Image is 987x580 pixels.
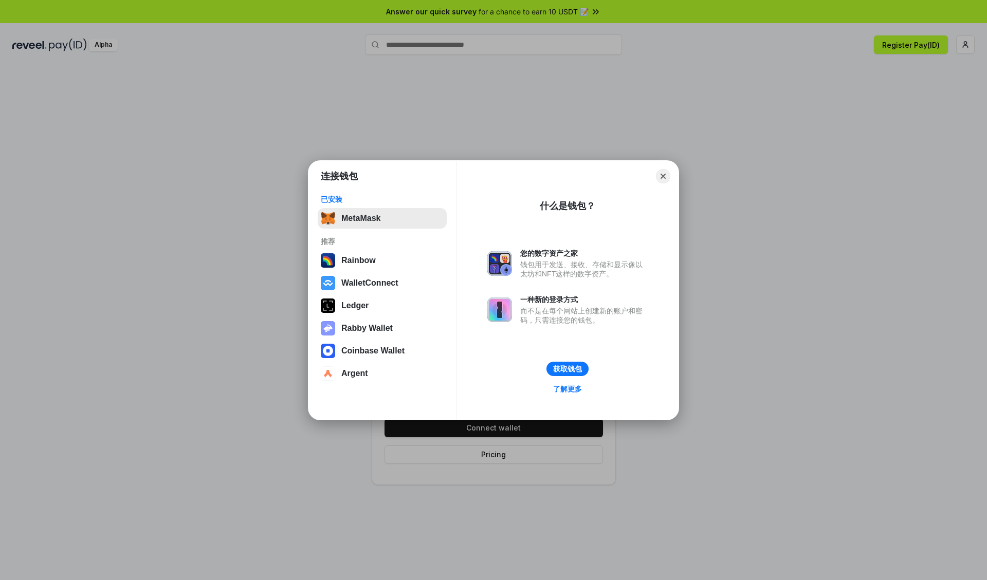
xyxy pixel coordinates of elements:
[321,298,335,313] img: svg+xml,%3Csvg%20xmlns%3D%22http%3A%2F%2Fwww.w3.org%2F2000%2Fsvg%22%20width%3D%2228%22%20height%3...
[487,251,512,276] img: svg+xml,%3Csvg%20xmlns%3D%22http%3A%2F%2Fwww.w3.org%2F2000%2Fsvg%22%20fill%3D%22none%22%20viewBox...
[318,250,447,271] button: Rainbow
[553,364,582,373] div: 获取钱包
[321,237,444,246] div: 推荐
[341,278,398,288] div: WalletConnect
[318,363,447,384] button: Argent
[487,297,512,322] img: svg+xml,%3Csvg%20xmlns%3D%22http%3A%2F%2Fwww.w3.org%2F2000%2Fsvg%22%20fill%3D%22none%22%20viewBox...
[341,256,376,265] div: Rainbow
[321,344,335,358] img: svg+xml,%3Csvg%20width%3D%2228%22%20height%3D%2228%22%20viewBox%3D%220%200%2028%2028%22%20fill%3D...
[520,260,648,278] div: 钱包用于发送、接收、存储和显示像以太坊和NFT这样的数字资产。
[341,324,393,333] div: Rabby Wallet
[321,195,444,204] div: 已安装
[321,211,335,226] img: svg+xml,%3Csvg%20fill%3D%22none%22%20height%3D%2233%22%20viewBox%3D%220%200%2035%2033%22%20width%...
[318,318,447,339] button: Rabby Wallet
[520,306,648,325] div: 而不是在每个网站上创建新的账户和密码，只需连接您的钱包。
[520,249,648,258] div: 您的数字资产之家
[547,382,588,396] a: 了解更多
[553,384,582,394] div: 了解更多
[520,295,648,304] div: 一种新的登录方式
[341,369,368,378] div: Argent
[321,253,335,268] img: svg+xml,%3Csvg%20width%3D%22120%22%20height%3D%22120%22%20viewBox%3D%220%200%20120%20120%22%20fil...
[341,214,380,223] div: MetaMask
[321,321,335,335] img: svg+xml,%3Csvg%20xmlns%3D%22http%3A%2F%2Fwww.w3.org%2F2000%2Fsvg%22%20fill%3D%22none%22%20viewBox...
[318,208,447,229] button: MetaMask
[546,362,589,376] button: 获取钱包
[318,341,447,361] button: Coinbase Wallet
[321,366,335,381] img: svg+xml,%3Csvg%20width%3D%2228%22%20height%3D%2228%22%20viewBox%3D%220%200%2028%2028%22%20fill%3D...
[321,276,335,290] img: svg+xml,%3Csvg%20width%3D%2228%22%20height%3D%2228%22%20viewBox%3D%220%200%2028%2028%22%20fill%3D...
[540,200,595,212] div: 什么是钱包？
[341,346,405,356] div: Coinbase Wallet
[318,273,447,293] button: WalletConnect
[656,169,670,183] button: Close
[341,301,369,310] div: Ledger
[318,295,447,316] button: Ledger
[321,170,358,182] h1: 连接钱包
